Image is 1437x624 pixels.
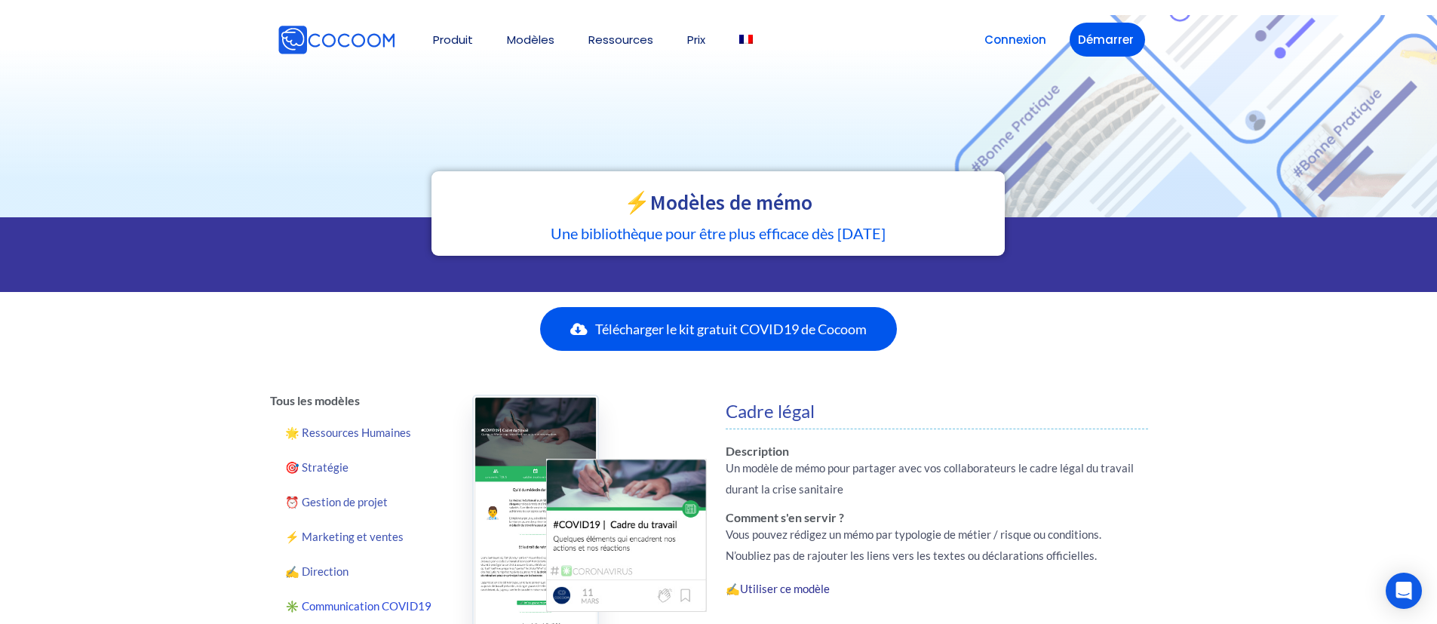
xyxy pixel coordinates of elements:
[588,34,653,45] a: Ressources
[270,554,450,589] a: ✍️ Direction
[270,519,450,554] a: ⚡️ Marketing et ventes
[726,512,1149,524] h6: Comment s'en servir ?
[687,34,705,45] a: Prix
[447,226,990,241] h5: Une bibliothèque pour être plus efficace dès [DATE]
[726,402,1149,420] h4: Cadre légal
[1070,23,1145,57] a: Démarrer
[726,524,1149,566] p: Vous pouvez rédigez un mémo par typologie de métier / risque ou conditions. N’oubliez pas de rajo...
[739,35,753,44] img: Français
[270,450,450,484] a: 🎯 Stratégie
[740,582,830,595] a: Utiliser ce modèle
[726,582,832,595] strong: ✍️
[270,484,450,519] a: ⏰ Gestion de projet
[270,415,450,450] a: 🌟 Ressources Humaines
[1386,573,1422,609] div: Open Intercom Messenger
[726,445,1149,457] h6: Description
[540,307,897,351] a: Télécharger le kit gratuit COVID19 de Cocoom
[507,34,554,45] a: Modèles
[595,322,867,336] span: Télécharger le kit gratuit COVID19 de Cocoom
[270,395,450,407] h6: Tous les modèles
[976,23,1055,57] a: Connexion
[726,457,1149,500] p: Un modèle de mémo pour partager avec vos collaborateurs le cadre légal du travail durant la crise...
[270,589,450,623] a: ✳️ Communication COVID19
[278,25,395,55] img: Cocoom
[433,34,473,45] a: Produit
[398,39,399,40] img: Cocoom
[447,192,990,213] h2: ⚡️Modèles de mémo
